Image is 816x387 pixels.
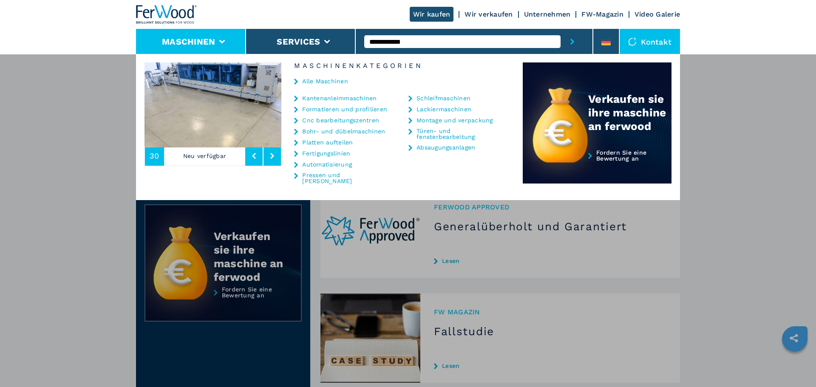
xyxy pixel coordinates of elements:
a: Cnc bearbeitungszentren [302,117,379,123]
button: submit-button [561,29,584,54]
img: image [281,62,418,147]
a: Formatieren und profilieren [302,106,387,112]
a: Alle Maschinen [302,78,348,84]
a: Platten aufteilen [302,139,353,145]
img: Kontakt [628,37,637,46]
a: Pressen und [PERSON_NAME] [302,172,387,184]
a: Video Galerie [635,10,680,18]
img: image [144,62,281,147]
a: Wir verkaufen [465,10,513,18]
a: Absaugungsanlagen [416,144,475,150]
img: Ferwood [136,5,197,24]
a: Bohr- und dübelmaschinen [302,128,385,134]
div: Kontakt [620,29,680,54]
a: FW-Magazin [581,10,623,18]
a: Türen- und fensterbearbeitung [416,128,501,140]
a: Fertigungslinien [302,150,350,156]
a: Fordern Sie eine Bewertung an [523,150,671,184]
a: Montage und verpackung [416,117,493,123]
a: Schleifmaschinen [416,95,470,101]
a: Automatisierung [302,161,352,167]
a: Unternehmen [524,10,571,18]
div: Verkaufen sie ihre maschine an ferwood [588,92,671,133]
h6: Maschinenkategorien [281,62,523,69]
p: Neu verfügbar [164,146,246,166]
button: Services [277,37,320,47]
span: 30 [150,152,159,160]
a: Wir kaufen [410,7,454,22]
a: Kantenanleimmaschinen [302,95,377,101]
a: Lackiermaschinen [416,106,471,112]
button: Maschinen [162,37,215,47]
